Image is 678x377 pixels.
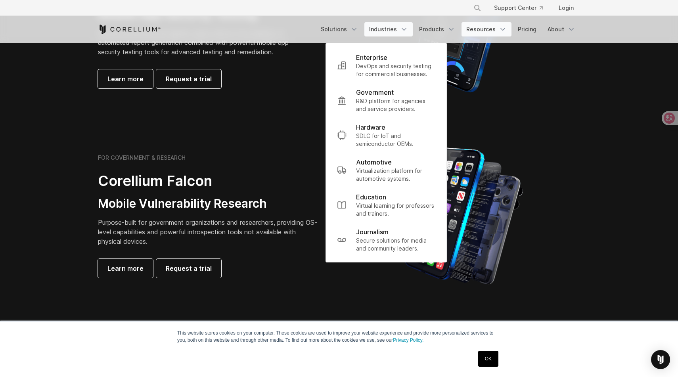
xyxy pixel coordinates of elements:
[356,122,385,132] p: Hardware
[543,22,580,36] a: About
[356,192,386,202] p: Education
[331,188,442,222] a: Education Virtual learning for professors and trainers.
[166,74,212,84] span: Request a trial
[331,118,442,153] a: Hardware SDLC for IoT and semiconductor OEMs.
[156,259,221,278] a: Request a trial
[393,337,423,343] a: Privacy Policy.
[356,237,435,253] p: Secure solutions for media and community leaders.
[331,48,442,83] a: Enterprise DevOps and security testing for commercial businesses.
[356,167,435,183] p: Virtualization platform for automotive systems.
[470,1,485,15] button: Search
[552,1,580,15] a: Login
[331,222,442,257] a: Journalism Secure solutions for media and community leaders.
[98,25,161,34] a: Corellium Home
[356,97,435,113] p: R&D platform for agencies and service providers.
[464,1,580,15] div: Navigation Menu
[356,62,435,78] p: DevOps and security testing for commercial businesses.
[316,22,363,36] a: Solutions
[98,154,186,161] h6: FOR GOVERNMENT & RESEARCH
[98,259,153,278] a: Learn more
[356,88,394,97] p: Government
[513,22,541,36] a: Pricing
[98,218,320,246] p: Purpose-built for government organizations and researchers, providing OS-level capabilities and p...
[488,1,549,15] a: Support Center
[356,202,435,218] p: Virtual learning for professors and trainers.
[98,172,320,190] h2: Corellium Falcon
[651,350,670,369] div: Open Intercom Messenger
[364,22,413,36] a: Industries
[331,153,442,188] a: Automotive Virtualization platform for automotive systems.
[462,22,511,36] a: Resources
[404,147,523,285] img: iPhone model separated into the mechanics used to build the physical device.
[316,22,580,36] div: Navigation Menu
[98,69,153,88] a: Learn more
[166,264,212,273] span: Request a trial
[478,351,498,367] a: OK
[98,196,320,211] h3: Mobile Vulnerability Research
[356,157,392,167] p: Automotive
[414,22,460,36] a: Products
[331,83,442,118] a: Government R&D platform for agencies and service providers.
[356,227,389,237] p: Journalism
[107,74,144,84] span: Learn more
[356,53,387,62] p: Enterprise
[177,329,501,344] p: This website stores cookies on your computer. These cookies are used to improve your website expe...
[107,264,144,273] span: Learn more
[156,69,221,88] a: Request a trial
[356,132,435,148] p: SDLC for IoT and semiconductor OEMs.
